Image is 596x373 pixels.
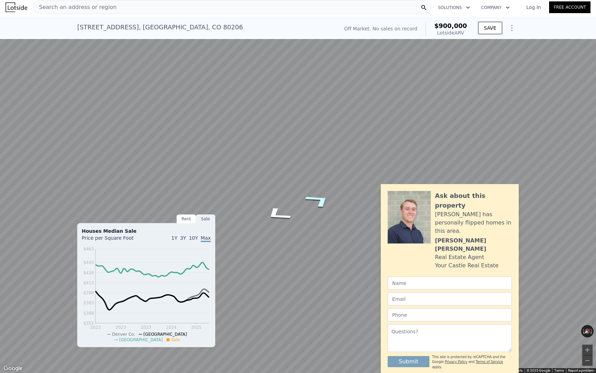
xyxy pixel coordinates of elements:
[478,22,502,34] button: SAVE
[476,1,515,14] button: Company
[177,214,196,223] div: Rent
[435,253,484,261] div: Real Estate Agent
[388,293,512,306] input: Email
[83,300,94,305] tspan: $383
[435,237,512,253] div: [PERSON_NAME] [PERSON_NAME]
[180,235,186,241] span: 3Y
[77,22,243,32] div: [STREET_ADDRESS] , [GEOGRAPHIC_DATA] , CO 80206
[82,228,211,235] div: Houses Median Sale
[476,360,503,364] a: Terms of Service
[388,308,512,322] input: Phone
[505,21,519,35] button: Show Options
[82,235,146,246] div: Price per Square Foot
[83,290,94,295] tspan: $398
[166,325,177,330] tspan: 2024
[119,337,163,342] span: [GEOGRAPHIC_DATA]
[196,214,215,223] div: Sale
[90,325,101,330] tspan: 2022
[83,247,94,251] tspan: $463
[201,235,211,242] span: Max
[344,25,417,32] div: Off Market. No sales on record
[6,2,27,12] img: Lotside
[191,325,202,330] tspan: 2025
[83,321,94,326] tspan: $353
[435,210,512,235] div: [PERSON_NAME] has personally flipped homes in this area.
[518,4,549,11] a: Log In
[112,332,135,337] span: Denver Co.
[435,191,512,210] div: Ask about this property
[189,235,198,241] span: 10Y
[83,260,94,265] tspan: $443
[433,1,476,14] button: Solutions
[549,1,590,13] a: Free Account
[141,325,151,330] tspan: 2023
[83,311,94,316] tspan: $368
[171,235,177,241] span: 1Y
[143,332,187,337] span: [GEOGRAPHIC_DATA]
[388,356,429,367] button: Submit
[388,277,512,290] input: Name
[434,22,467,29] span: $900,000
[434,29,467,36] div: Lotside ARV
[33,3,117,11] span: Search an address or region
[116,325,126,330] tspan: 2023
[83,270,94,275] tspan: $428
[171,337,180,342] span: Sale
[445,360,467,364] a: Privacy Policy
[432,355,512,370] div: This site is protected by reCAPTCHA and the Google and apply.
[435,261,498,270] div: Your Castle Real Estate
[83,280,94,285] tspan: $413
